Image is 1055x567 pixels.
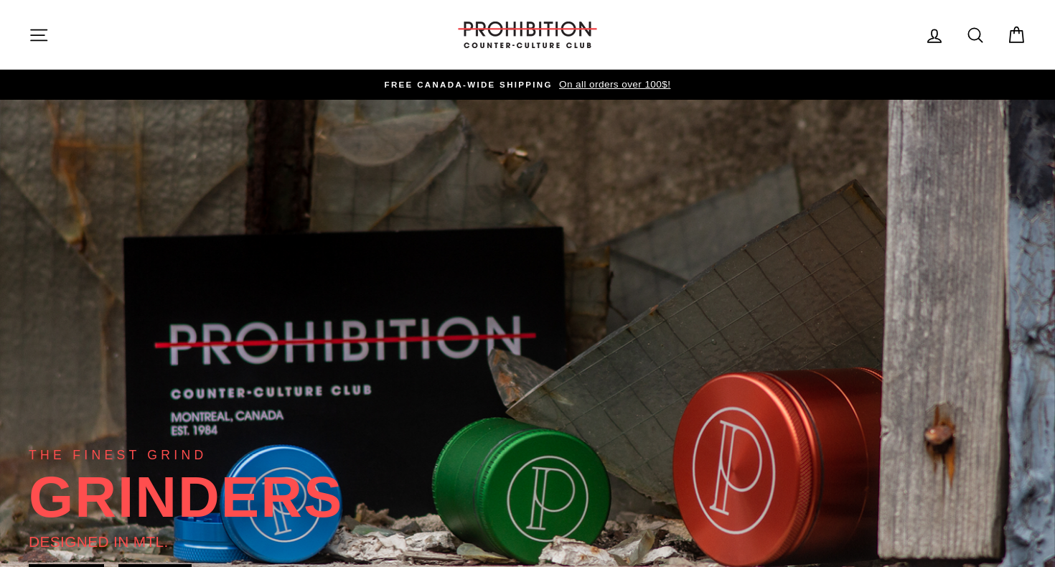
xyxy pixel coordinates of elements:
div: DESIGNED IN MTL. [29,530,169,553]
span: FREE CANADA-WIDE SHIPPING [385,80,553,89]
div: THE FINEST GRIND [29,445,207,465]
a: FREE CANADA-WIDE SHIPPING On all orders over 100$! [32,77,1023,93]
img: PROHIBITION COUNTER-CULTURE CLUB [456,22,599,48]
div: GRINDERS [29,469,343,526]
span: On all orders over 100$! [555,79,670,90]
